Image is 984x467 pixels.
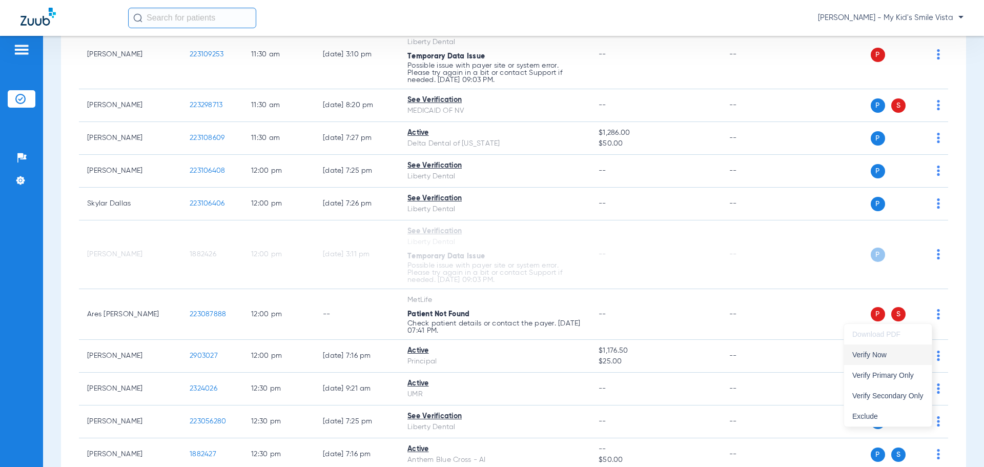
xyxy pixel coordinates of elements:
span: Verify Primary Only [852,372,924,379]
iframe: Chat Widget [933,418,984,467]
span: Exclude [852,413,924,420]
span: Verify Secondary Only [852,392,924,399]
span: Verify Now [852,351,924,358]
